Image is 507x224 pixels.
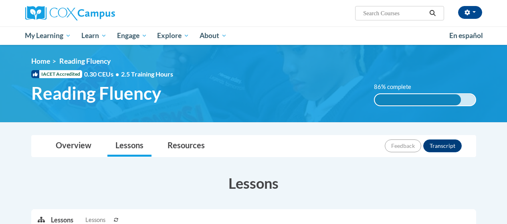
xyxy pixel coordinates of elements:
span: About [200,31,227,40]
h3: Lessons [31,173,476,193]
span: Explore [157,31,189,40]
span: En español [449,31,483,40]
span: Learn [81,31,107,40]
span: • [115,70,119,78]
button: Account Settings [458,6,482,19]
span: My Learning [25,31,71,40]
span: 0.30 CEUs [84,70,121,79]
div: 86% complete [375,94,461,105]
button: Transcript [423,139,462,152]
button: Search [426,8,438,18]
span: Reading Fluency [31,83,161,104]
a: Home [31,57,50,65]
a: Engage [112,26,152,45]
div: Main menu [19,26,488,45]
button: Feedback [385,139,421,152]
a: My Learning [20,26,77,45]
span: Engage [117,31,147,40]
input: Search Courses [362,8,426,18]
span: 2.5 Training Hours [121,70,173,78]
a: En español [444,27,488,44]
img: Cox Campus [25,6,115,20]
a: Explore [152,26,194,45]
a: Lessons [107,135,151,157]
a: About [194,26,232,45]
span: IACET Accredited [31,70,82,78]
a: Cox Campus [25,6,170,20]
a: Learn [76,26,112,45]
span: Reading Fluency [59,57,111,65]
a: Resources [160,135,213,157]
a: Overview [48,135,99,157]
label: 86% complete [374,83,420,91]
